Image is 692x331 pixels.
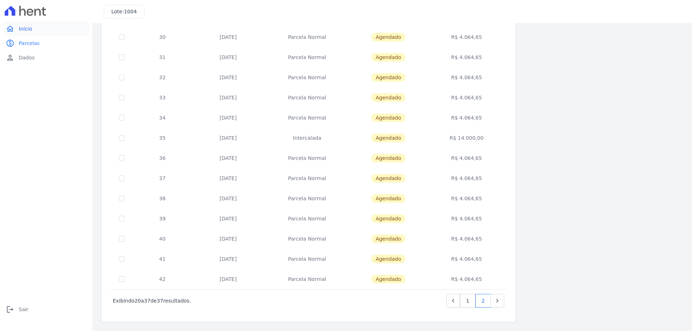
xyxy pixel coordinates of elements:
i: paid [6,39,14,48]
td: [DATE] [191,88,265,108]
span: Agendado [371,73,405,82]
span: Agendado [371,53,405,62]
a: homeInício [3,22,89,36]
td: R$ 4.064,65 [427,209,505,229]
i: logout [6,305,14,314]
td: R$ 4.064,65 [427,108,505,128]
td: Parcela Normal [265,148,349,168]
span: Agendado [371,194,405,203]
td: [DATE] [191,27,265,47]
td: 36 [133,148,191,168]
span: Início [19,25,32,32]
td: Parcela Normal [265,67,349,88]
td: 30 [133,27,191,47]
span: 1004 [124,9,137,14]
td: Parcela Normal [265,27,349,47]
span: Sair [19,306,28,313]
td: Parcela Normal [265,188,349,209]
td: [DATE] [191,148,265,168]
a: Previous [446,294,460,308]
td: R$ 4.064,65 [427,148,505,168]
td: R$ 14.000,00 [427,128,505,148]
a: 2 [475,294,491,308]
td: [DATE] [191,188,265,209]
span: Agendado [371,255,405,263]
td: Parcela Normal [265,88,349,108]
p: Exibindo a de resultados. [113,297,191,304]
a: 1 [460,294,475,308]
td: R$ 4.064,65 [427,67,505,88]
span: Agendado [371,214,405,223]
td: [DATE] [191,229,265,249]
td: 35 [133,128,191,148]
a: logoutSair [3,302,89,317]
td: 39 [133,209,191,229]
td: R$ 4.064,65 [427,229,505,249]
a: Next [491,294,504,308]
span: Dados [19,54,35,61]
span: Agendado [371,234,405,243]
span: Parcelas [19,40,40,47]
td: [DATE] [191,269,265,289]
td: [DATE] [191,108,265,128]
td: R$ 4.064,65 [427,269,505,289]
td: Parcela Normal [265,168,349,188]
span: Agendado [371,113,405,122]
i: person [6,53,14,62]
td: R$ 4.064,65 [427,188,505,209]
td: R$ 4.064,65 [427,27,505,47]
a: personDados [3,50,89,65]
i: home [6,24,14,33]
td: Intercalada [265,128,349,148]
td: 41 [133,249,191,269]
td: 40 [133,229,191,249]
td: R$ 4.064,65 [427,88,505,108]
td: 38 [133,188,191,209]
td: 33 [133,88,191,108]
td: [DATE] [191,168,265,188]
a: paidParcelas [3,36,89,50]
td: R$ 4.064,65 [427,168,505,188]
span: Agendado [371,134,405,142]
td: [DATE] [191,128,265,148]
td: 42 [133,269,191,289]
td: Parcela Normal [265,47,349,67]
td: [DATE] [191,47,265,67]
td: Parcela Normal [265,269,349,289]
td: Parcela Normal [265,229,349,249]
td: Parcela Normal [265,249,349,269]
td: R$ 4.064,65 [427,249,505,269]
span: 20 [134,298,141,304]
td: 37 [133,168,191,188]
span: Agendado [371,93,405,102]
td: 34 [133,108,191,128]
span: 37 [144,298,151,304]
span: Agendado [371,154,405,162]
td: [DATE] [191,249,265,269]
td: [DATE] [191,67,265,88]
td: 31 [133,47,191,67]
h3: Lote: [111,8,137,15]
td: R$ 4.064,65 [427,47,505,67]
span: 37 [157,298,163,304]
span: Agendado [371,33,405,41]
td: [DATE] [191,209,265,229]
span: Agendado [371,275,405,283]
td: Parcela Normal [265,209,349,229]
td: Parcela Normal [265,108,349,128]
td: 32 [133,67,191,88]
span: Agendado [371,174,405,183]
